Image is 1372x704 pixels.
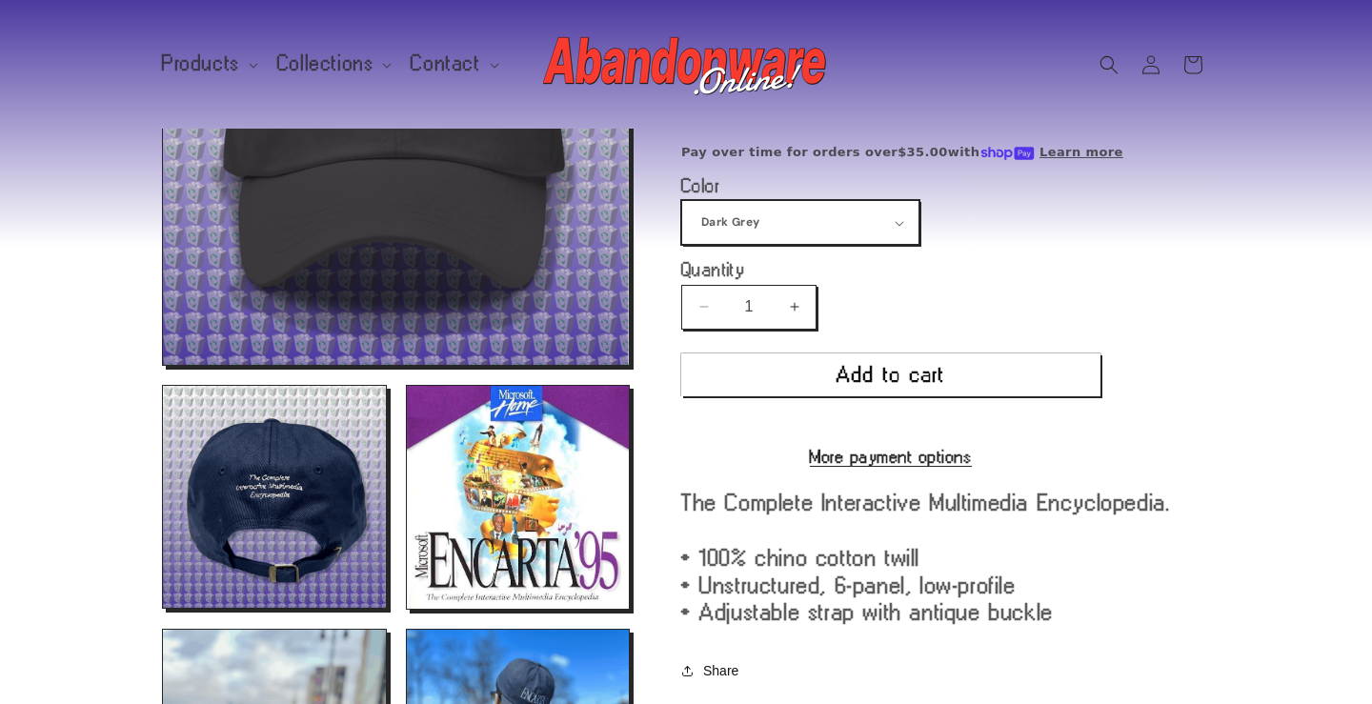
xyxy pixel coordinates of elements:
[681,650,744,692] button: Share
[266,44,400,84] summary: Collections
[681,353,1100,396] button: Add to cart
[681,448,1100,465] a: More payment options
[162,55,240,72] span: Products
[681,489,1210,626] div: The Complete Interactive Multimedia Encyclopedia. • 100% chino cotton twill • Unstructured, 6-pan...
[151,44,266,84] summary: Products
[543,27,829,103] img: Abandonware
[681,176,1100,195] label: Color
[681,260,1100,279] label: Quantity
[411,55,480,72] span: Contact
[536,19,837,110] a: Abandonware
[277,55,374,72] span: Collections
[1088,44,1130,86] summary: Search
[399,44,506,84] summary: Contact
